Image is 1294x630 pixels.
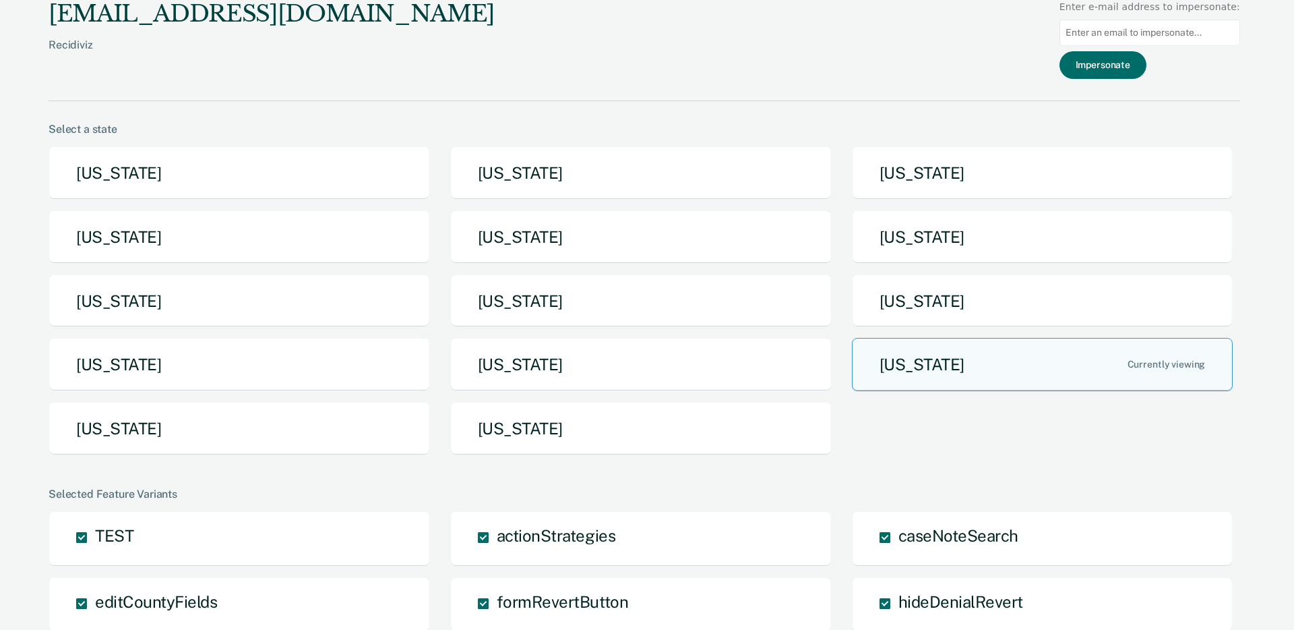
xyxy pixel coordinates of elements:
[49,123,1240,136] div: Select a state
[450,146,832,200] button: [US_STATE]
[1059,20,1240,46] input: Enter an email to impersonate...
[450,275,832,328] button: [US_STATE]
[497,526,615,545] span: actionStrategies
[49,38,495,73] div: Recidiviz
[852,146,1233,200] button: [US_STATE]
[852,275,1233,328] button: [US_STATE]
[898,526,1018,545] span: caseNoteSearch
[95,526,133,545] span: TEST
[450,210,832,264] button: [US_STATE]
[49,488,1240,500] div: Selected Feature Variants
[852,338,1233,391] button: [US_STATE]
[497,592,628,611] span: formRevertButton
[898,592,1023,611] span: hideDenialRevert
[1059,51,1146,79] button: Impersonate
[852,210,1233,264] button: [US_STATE]
[450,402,832,455] button: [US_STATE]
[49,146,430,200] button: [US_STATE]
[49,338,430,391] button: [US_STATE]
[49,275,430,328] button: [US_STATE]
[95,592,217,611] span: editCountyFields
[450,338,832,391] button: [US_STATE]
[49,402,430,455] button: [US_STATE]
[49,210,430,264] button: [US_STATE]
